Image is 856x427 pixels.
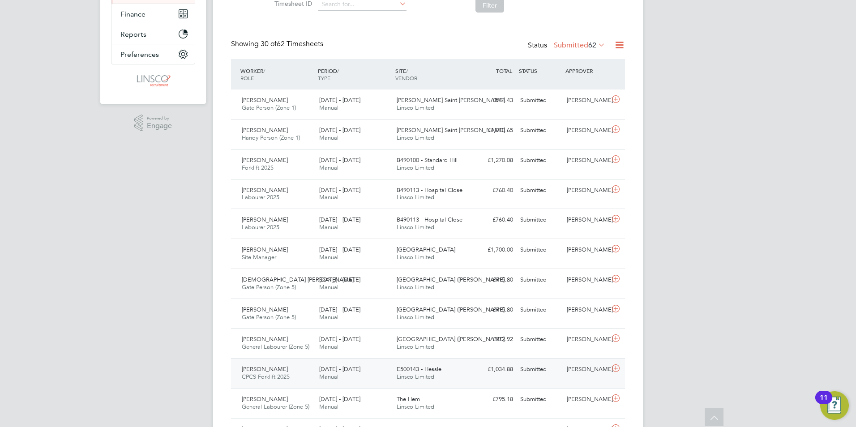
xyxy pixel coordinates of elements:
[242,126,288,134] span: [PERSON_NAME]
[242,164,274,171] span: Forklift 2025
[319,216,360,223] span: [DATE] - [DATE]
[563,123,610,138] div: [PERSON_NAME]
[319,134,338,141] span: Manual
[470,183,517,198] div: £760.40
[397,253,434,261] span: Linsco Limited
[120,30,146,38] span: Reports
[397,306,510,313] span: [GEOGRAPHIC_DATA] ([PERSON_NAME]…
[517,243,563,257] div: Submitted
[397,343,434,350] span: Linsco Limited
[242,96,288,104] span: [PERSON_NAME]
[319,306,360,313] span: [DATE] - [DATE]
[242,365,288,373] span: [PERSON_NAME]
[496,67,512,74] span: TOTAL
[588,41,596,50] span: 62
[563,243,610,257] div: [PERSON_NAME]
[563,63,610,79] div: APPROVER
[397,335,510,343] span: [GEOGRAPHIC_DATA] ([PERSON_NAME]…
[517,93,563,108] div: Submitted
[263,67,265,74] span: /
[242,335,288,343] span: [PERSON_NAME]
[397,164,434,171] span: Linsco Limited
[820,391,849,420] button: Open Resource Center, 11 new notifications
[470,392,517,407] div: £795.18
[563,93,610,108] div: [PERSON_NAME]
[242,283,296,291] span: Gate Person (Zone 5)
[517,332,563,347] div: Submitted
[242,186,288,194] span: [PERSON_NAME]
[517,123,563,138] div: Submitted
[242,156,288,164] span: [PERSON_NAME]
[397,313,434,321] span: Linsco Limited
[554,41,605,50] label: Submitted
[134,73,171,88] img: linsco-logo-retina.png
[111,24,195,44] button: Reports
[470,213,517,227] div: £760.40
[563,273,610,287] div: [PERSON_NAME]
[238,63,316,86] div: WORKER
[319,126,360,134] span: [DATE] - [DATE]
[470,243,517,257] div: £1,700.00
[563,153,610,168] div: [PERSON_NAME]
[470,153,517,168] div: £1,270.08
[470,123,517,138] div: £1,010.65
[240,74,254,81] span: ROLE
[319,283,338,291] span: Manual
[820,397,828,409] div: 11
[319,395,360,403] span: [DATE] - [DATE]
[319,313,338,321] span: Manual
[147,115,172,122] span: Powered by
[319,193,338,201] span: Manual
[242,193,279,201] span: Labourer 2025
[319,335,360,343] span: [DATE] - [DATE]
[563,362,610,377] div: [PERSON_NAME]
[242,134,300,141] span: Handy Person (Zone 1)
[517,362,563,377] div: Submitted
[397,403,434,410] span: Linsco Limited
[242,343,309,350] span: General Labourer (Zone 5)
[319,373,338,380] span: Manual
[319,276,360,283] span: [DATE] - [DATE]
[318,74,330,81] span: TYPE
[134,115,172,132] a: Powered byEngage
[242,403,309,410] span: General Labourer (Zone 5)
[563,332,610,347] div: [PERSON_NAME]
[242,253,276,261] span: Site Manager
[242,276,360,283] span: [DEMOGRAPHIC_DATA] [PERSON_NAME]…
[395,74,417,81] span: VENDOR
[397,126,505,134] span: [PERSON_NAME] Saint [PERSON_NAME]
[563,183,610,198] div: [PERSON_NAME]
[517,183,563,198] div: Submitted
[517,273,563,287] div: Submitted
[470,362,517,377] div: £1,034.88
[319,104,338,111] span: Manual
[397,373,434,380] span: Linsco Limited
[470,93,517,108] div: £544.43
[242,246,288,253] span: [PERSON_NAME]
[319,365,360,373] span: [DATE] - [DATE]
[517,392,563,407] div: Submitted
[397,246,455,253] span: [GEOGRAPHIC_DATA]
[316,63,393,86] div: PERIOD
[242,104,296,111] span: Gate Person (Zone 1)
[393,63,471,86] div: SITE
[319,343,338,350] span: Manual
[397,96,505,104] span: [PERSON_NAME] Saint [PERSON_NAME]
[120,10,146,18] span: Finance
[319,186,360,194] span: [DATE] - [DATE]
[242,395,288,403] span: [PERSON_NAME]
[319,156,360,164] span: [DATE] - [DATE]
[319,164,338,171] span: Manual
[397,193,434,201] span: Linsco Limited
[261,39,277,48] span: 30 of
[147,122,172,130] span: Engage
[397,395,420,403] span: The Hem
[319,96,360,104] span: [DATE] - [DATE]
[517,153,563,168] div: Submitted
[397,283,434,291] span: Linsco Limited
[397,365,441,373] span: E500143 - Hessle
[517,303,563,317] div: Submitted
[242,306,288,313] span: [PERSON_NAME]
[517,213,563,227] div: Submitted
[563,303,610,317] div: [PERSON_NAME]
